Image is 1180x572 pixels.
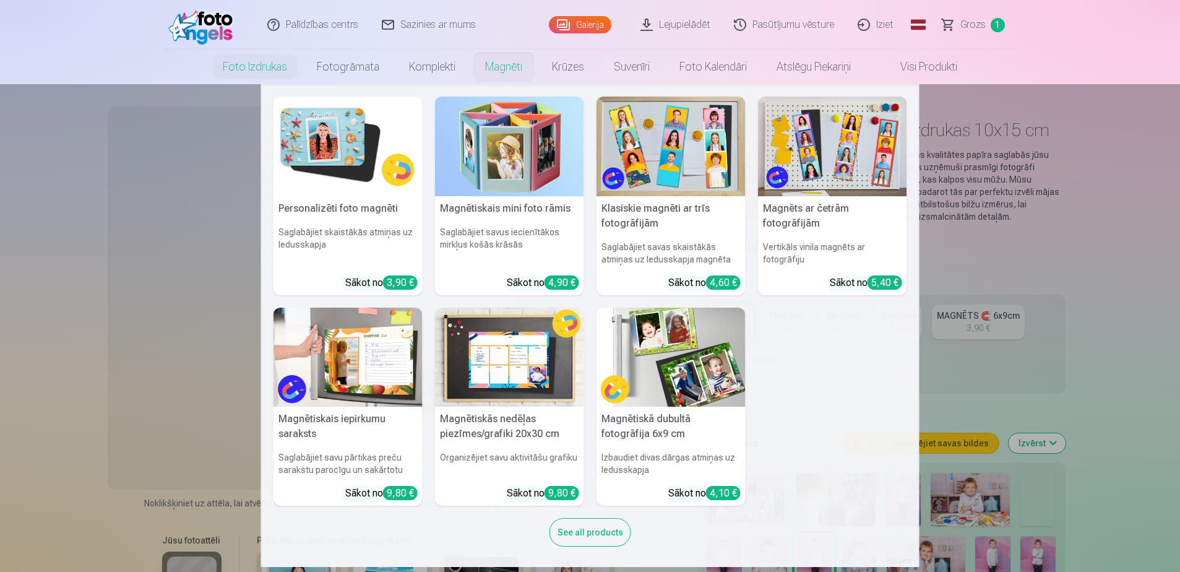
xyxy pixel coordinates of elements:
div: 3,90 € [383,275,418,290]
div: 5,40 € [868,275,902,290]
img: /fa1 [168,5,239,45]
a: Magnētiskā dubultā fotogrāfija 6x9 cmMagnētiskā dubultā fotogrāfija 6x9 cmIzbaudiet divas dārgas ... [596,308,746,506]
a: Galerija [549,16,611,33]
img: Magnēts ar četrām fotogrāfijām [758,97,907,196]
h5: Personalizēti foto magnēti [273,196,423,221]
h6: Organizējiet savu aktivitāšu grafiku [435,446,584,481]
a: Magnēti [470,50,537,84]
img: Klasiskie magnēti ar trīs fotogrāfijām [596,97,746,196]
div: Sākot no [345,275,418,290]
h6: Vertikāls vinila magnēts ar fotogrāfiju [758,236,907,271]
div: 4,90 € [545,275,579,290]
a: Personalizēti foto magnētiPersonalizēti foto magnētiSaglabājiet skaistākās atmiņas uz ledusskapja... [273,97,423,295]
span: Grozs [960,17,986,32]
a: Visi produkti [866,50,972,84]
h6: Saglabājiet savus iecienītākos mirkļus košās krāsās [435,221,584,271]
div: Sākot no [507,275,579,290]
div: 9,80 € [545,486,579,500]
a: Klasiskie magnēti ar trīs fotogrāfijāmKlasiskie magnēti ar trīs fotogrāfijāmSaglabājiet savas ska... [596,97,746,295]
img: Personalizēti foto magnēti [273,97,423,196]
h6: Izbaudiet divas dārgas atmiņas uz ledusskapja [596,446,746,481]
a: Krūzes [537,50,599,84]
div: Sākot no [830,275,902,290]
a: Suvenīri [599,50,665,84]
h5: Magnētiskais mini foto rāmis [435,196,584,221]
img: Magnētiskais mini foto rāmis [435,97,584,196]
div: 9,80 € [383,486,418,500]
div: Sākot no [668,486,741,501]
div: Sākot no [668,275,741,290]
h6: Saglabājiet skaistākās atmiņas uz ledusskapja [273,221,423,271]
h5: Magnētiskās nedēļas piezīmes/grafiki 20x30 cm [435,407,584,446]
div: Sākot no [507,486,579,501]
div: 4,60 € [706,275,741,290]
h6: Saglabājiet savas skaistākās atmiņas uz ledusskapja magnēta [596,236,746,271]
h5: Magnētiskais iepirkumu saraksts [273,407,423,446]
a: Foto izdrukas [208,50,302,84]
img: Magnētiskā dubultā fotogrāfija 6x9 cm [596,308,746,407]
a: Magnēts ar četrām fotogrāfijāmMagnēts ar četrām fotogrāfijāmVertikāls vinila magnēts ar fotogrāfi... [758,97,907,295]
h5: Magnētiskā dubultā fotogrāfija 6x9 cm [596,407,746,446]
div: 4,10 € [706,486,741,500]
img: Magnētiskais iepirkumu saraksts [273,308,423,407]
a: Magnētiskais mini foto rāmisMagnētiskais mini foto rāmisSaglabājiet savus iecienītākos mirkļus ko... [435,97,584,295]
h5: Magnēts ar četrām fotogrāfijām [758,196,907,236]
a: Magnētiskais iepirkumu sarakstsMagnētiskais iepirkumu sarakstsSaglabājiet savu pārtikas preču sar... [273,308,423,506]
a: Atslēgu piekariņi [762,50,866,84]
span: 1 [991,18,1005,32]
h5: Klasiskie magnēti ar trīs fotogrāfijām [596,196,746,236]
a: Magnētiskās nedēļas piezīmes/grafiki 20x30 cmMagnētiskās nedēļas piezīmes/grafiki 20x30 cmOrganiz... [435,308,584,506]
a: Komplekti [394,50,470,84]
img: Magnētiskās nedēļas piezīmes/grafiki 20x30 cm [435,308,584,407]
div: Sākot no [345,486,418,501]
h6: Saglabājiet savu pārtikas preču sarakstu parocīgu un sakārtotu [273,446,423,481]
a: Fotogrāmata [302,50,394,84]
a: Foto kalendāri [665,50,762,84]
div: See all products [549,518,631,547]
a: See all products [549,525,631,538]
